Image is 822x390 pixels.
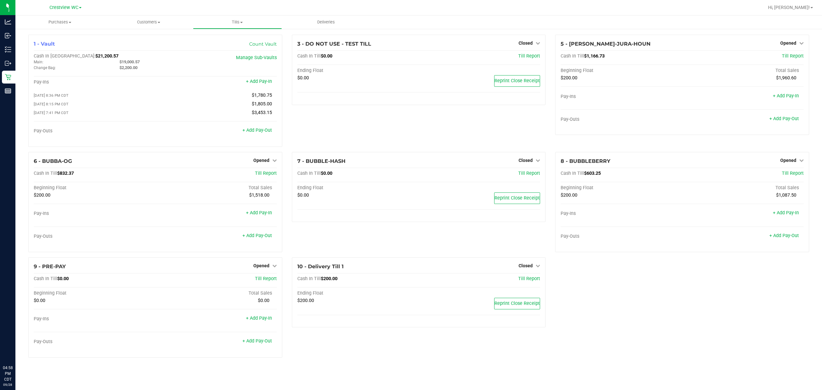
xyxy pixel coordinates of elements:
span: Opened [253,263,269,268]
span: $1,780.75 [252,93,272,98]
a: + Add Pay-In [246,79,272,84]
p: 09/28 [3,382,13,387]
div: Pay-Ins [561,211,682,217]
a: Till Report [518,276,540,281]
span: $200.00 [561,192,577,198]
div: Ending Float [297,68,419,74]
div: Pay-Ins [561,94,682,100]
span: 7 - BUBBLE-HASH [297,158,345,164]
span: Closed [519,40,533,46]
a: Till Report [782,53,804,59]
a: + Add Pay-In [773,210,799,216]
div: Total Sales [682,68,804,74]
span: $200.00 [297,298,314,303]
span: Customers [105,19,193,25]
span: $0.00 [258,298,269,303]
div: Pay-Outs [34,234,155,239]
inline-svg: Retail [5,74,11,80]
div: Total Sales [155,185,276,191]
a: Till Report [518,53,540,59]
span: Cash In Till [34,276,57,281]
a: Count Vault [249,41,277,47]
a: + Add Pay-Out [769,233,799,238]
span: $3,453.15 [252,110,272,115]
span: [DATE] 8:36 PM CDT [34,93,68,98]
a: + Add Pay-Out [769,116,799,121]
div: Pay-Ins [34,211,155,217]
span: Cash In Till [561,171,584,176]
span: Opened [780,40,796,46]
span: 5 - [PERSON_NAME]-JURA-HOUN [561,41,651,47]
span: Change Bag: [34,66,56,70]
button: Reprint Close Receipt [494,75,540,87]
span: $200.00 [34,192,50,198]
inline-svg: Inventory [5,46,11,53]
span: $832.37 [57,171,74,176]
span: Cash In Till [34,171,57,176]
span: $0.00 [321,171,332,176]
inline-svg: Reports [5,88,11,94]
a: + Add Pay-In [246,315,272,321]
div: Ending Float [297,290,419,296]
span: Cash In Till [561,53,584,59]
div: Pay-Outs [561,234,682,239]
span: Cash In Till [297,53,321,59]
span: $200.00 [321,276,337,281]
span: 9 - PRE-PAY [34,263,66,270]
span: Deliveries [309,19,344,25]
span: Reprint Close Receipt [494,301,540,306]
div: Pay-Outs [34,339,155,345]
div: Pay-Ins [34,316,155,322]
span: Crestview WC [49,5,78,10]
div: Ending Float [297,185,419,191]
inline-svg: Outbound [5,60,11,66]
a: Till Report [255,276,277,281]
span: $19,000.57 [119,59,140,64]
span: Tills [193,19,282,25]
span: [DATE] 7:41 PM CDT [34,111,68,115]
span: $1,518.00 [249,192,269,198]
div: Pay-Ins [34,79,155,85]
span: $0.00 [34,298,45,303]
span: Purchases [15,19,104,25]
a: Till Report [518,171,540,176]
span: Hi, [PERSON_NAME]! [768,5,810,10]
div: Beginning Float [34,290,155,296]
span: 6 - BUBBA-OG [34,158,72,164]
a: + Add Pay-In [246,210,272,216]
span: Reprint Close Receipt [494,78,540,84]
span: 1 - Vault [34,41,55,47]
div: Beginning Float [34,185,155,191]
button: Reprint Close Receipt [494,298,540,309]
span: $0.00 [57,276,69,281]
span: Cash In Till [297,171,321,176]
a: Customers [104,15,193,29]
inline-svg: Inbound [5,32,11,39]
a: + Add Pay-Out [242,233,272,238]
span: Closed [519,158,533,163]
a: Purchases [15,15,104,29]
div: Pay-Outs [34,128,155,134]
span: 8 - BUBBLEBERRY [561,158,610,164]
span: $603.25 [584,171,601,176]
span: Main: [34,60,43,64]
span: Reprint Close Receipt [494,195,540,201]
div: Beginning Float [561,185,682,191]
a: Till Report [255,171,277,176]
span: Cash In Till [297,276,321,281]
span: $0.00 [297,192,309,198]
span: $0.00 [321,53,332,59]
a: Manage Sub-Vaults [236,55,277,60]
span: $1,087.50 [776,192,796,198]
a: Till Report [782,171,804,176]
div: Beginning Float [561,68,682,74]
a: + Add Pay-Out [242,338,272,344]
span: $2,200.00 [119,65,137,70]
